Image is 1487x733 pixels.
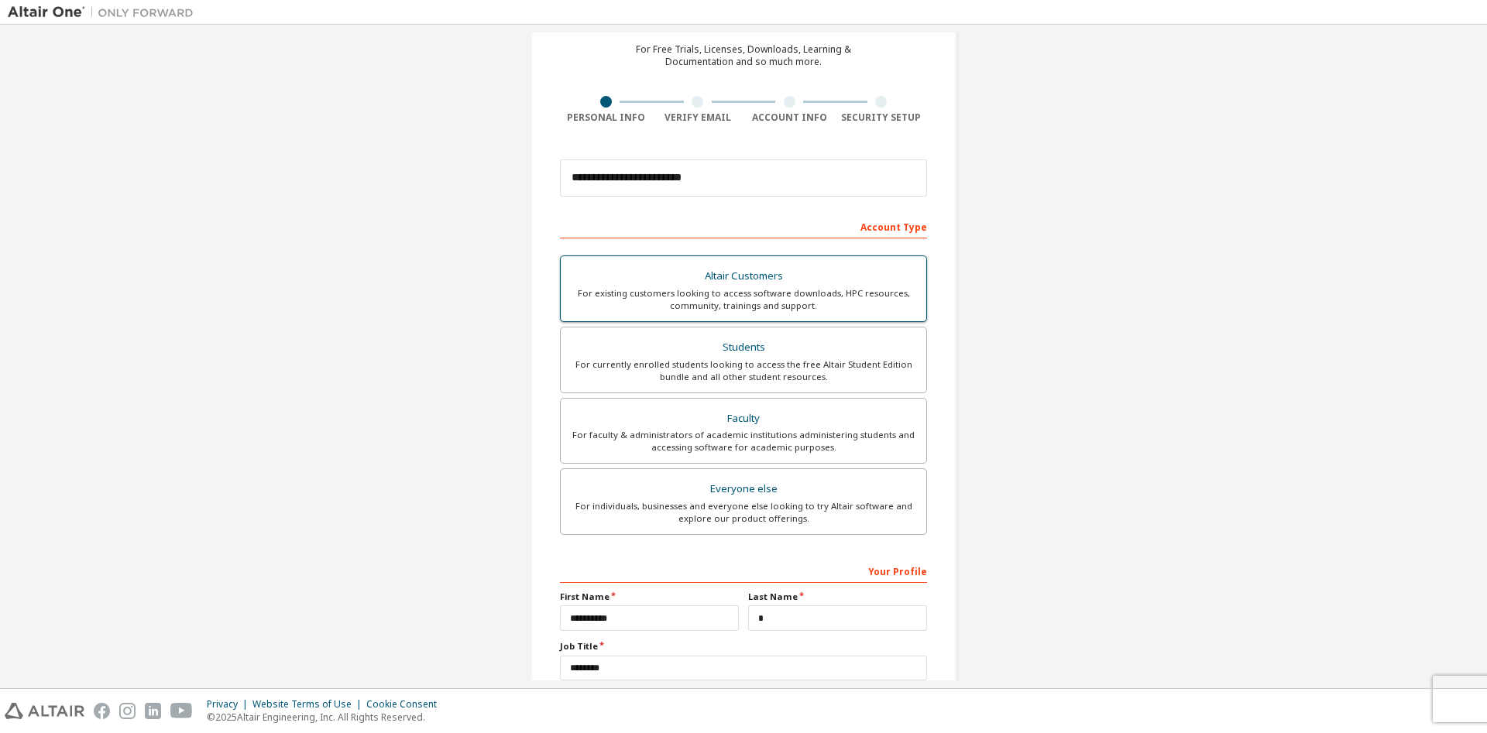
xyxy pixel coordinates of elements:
label: Last Name [748,591,927,603]
label: First Name [560,591,739,603]
div: For currently enrolled students looking to access the free Altair Student Edition bundle and all ... [570,358,917,383]
p: © 2025 Altair Engineering, Inc. All Rights Reserved. [207,711,446,724]
img: Altair One [8,5,201,20]
div: Faculty [570,408,917,430]
div: Verify Email [652,111,744,124]
div: Website Terms of Use [252,698,366,711]
div: For faculty & administrators of academic institutions administering students and accessing softwa... [570,429,917,454]
div: For individuals, businesses and everyone else looking to try Altair software and explore our prod... [570,500,917,525]
div: Everyone else [570,478,917,500]
img: facebook.svg [94,703,110,719]
div: Account Type [560,214,927,238]
label: Job Title [560,640,927,653]
div: Privacy [207,698,252,711]
img: instagram.svg [119,703,136,719]
div: Students [570,337,917,358]
div: Your Profile [560,558,927,583]
div: Cookie Consent [366,698,446,711]
img: youtube.svg [170,703,193,719]
div: Altair Customers [570,265,917,287]
div: Security Setup [836,111,928,124]
div: Create an Altair One Account [619,15,869,34]
div: For existing customers looking to access software downloads, HPC resources, community, trainings ... [570,287,917,312]
img: altair_logo.svg [5,703,84,719]
img: linkedin.svg [145,703,161,719]
div: Personal Info [560,111,652,124]
div: Account Info [743,111,836,124]
div: For Free Trials, Licenses, Downloads, Learning & Documentation and so much more. [636,43,851,68]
